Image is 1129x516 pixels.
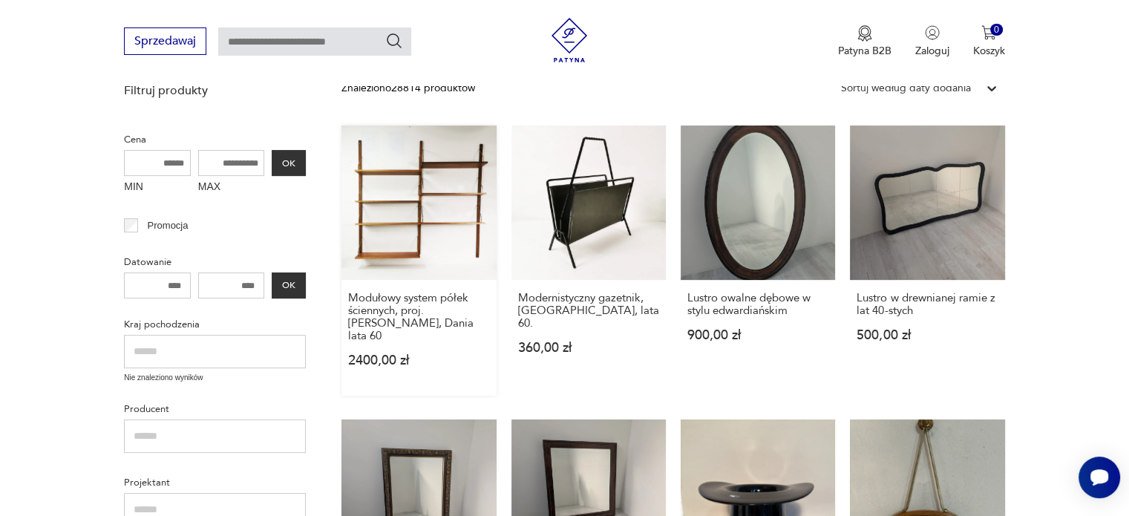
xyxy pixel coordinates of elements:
[341,125,496,396] a: Modułowy system półek ściennych, proj. Poul Cadovius, Dania lata 60Modułowy system półek ściennyc...
[973,44,1005,58] p: Koszyk
[981,25,996,40] img: Ikona koszyka
[1079,457,1120,498] iframe: Smartsupp widget button
[687,292,828,317] h3: Lustro owalne dębowe w stylu edwardiańskim
[518,342,659,354] p: 360,00 zł
[124,131,306,148] p: Cena
[857,25,872,42] img: Ikona medalu
[838,44,891,58] p: Patyna B2B
[687,329,828,342] p: 900,00 zł
[124,37,206,48] a: Sprzedawaj
[124,316,306,333] p: Kraj pochodzenia
[341,80,475,97] div: Znaleziono 28814 produktów
[915,25,949,58] button: Zaloguj
[925,25,940,40] img: Ikonka użytkownika
[348,292,489,342] h3: Modułowy system półek ściennych, proj. [PERSON_NAME], Dania lata 60
[124,372,306,384] p: Nie znaleziono wyników
[850,125,1004,396] a: Lustro w drewnianej ramie z lat 40-stychLustro w drewnianej ramie z lat 40-stych500,00 zł
[385,32,403,50] button: Szukaj
[272,150,306,176] button: OK
[990,24,1003,36] div: 0
[124,254,306,270] p: Datowanie
[124,82,306,99] p: Filtruj produkty
[348,354,489,367] p: 2400,00 zł
[838,25,891,58] a: Ikona medaluPatyna B2B
[841,80,971,97] div: Sortuj według daty dodania
[198,176,265,200] label: MAX
[518,292,659,330] h3: Modernistyczny gazetnik, [GEOGRAPHIC_DATA], lata 60.
[857,292,998,317] h3: Lustro w drewnianej ramie z lat 40-stych
[272,272,306,298] button: OK
[915,44,949,58] p: Zaloguj
[511,125,666,396] a: Modernistyczny gazetnik, Niemcy, lata 60.Modernistyczny gazetnik, [GEOGRAPHIC_DATA], lata 60.360,...
[681,125,835,396] a: Lustro owalne dębowe w stylu edwardiańskimLustro owalne dębowe w stylu edwardiańskim900,00 zł
[124,474,306,491] p: Projektant
[124,401,306,417] p: Producent
[547,18,592,62] img: Patyna - sklep z meblami i dekoracjami vintage
[124,176,191,200] label: MIN
[973,25,1005,58] button: 0Koszyk
[124,27,206,55] button: Sprzedawaj
[857,329,998,342] p: 500,00 zł
[838,25,891,58] button: Patyna B2B
[148,218,189,234] p: Promocja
